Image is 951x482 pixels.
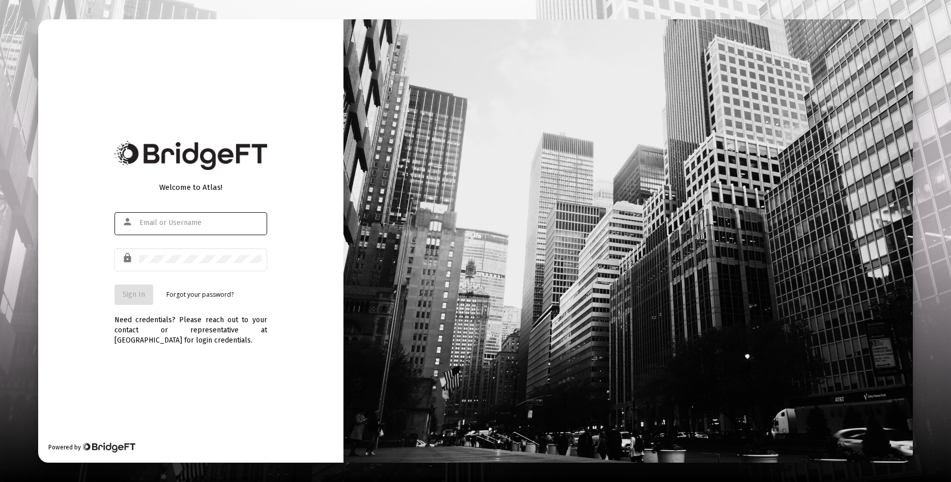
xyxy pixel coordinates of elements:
[122,252,134,264] mat-icon: lock
[48,442,135,452] div: Powered by
[114,305,267,346] div: Need credentials? Please reach out to your contact or representative at [GEOGRAPHIC_DATA] for log...
[114,182,267,192] div: Welcome to Atlas!
[82,442,135,452] img: Bridge Financial Technology Logo
[114,141,267,170] img: Bridge Financial Technology Logo
[139,219,262,227] input: Email or Username
[122,216,134,228] mat-icon: person
[166,290,234,300] a: Forgot your password?
[114,285,153,305] button: Sign In
[123,290,145,299] span: Sign In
